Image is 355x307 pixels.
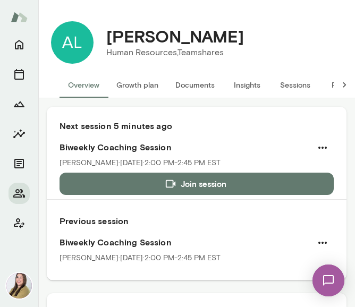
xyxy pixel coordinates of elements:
[9,153,30,174] button: Documents
[11,7,28,27] img: Mento
[9,64,30,85] button: Sessions
[60,72,108,98] button: Overview
[9,183,30,204] button: Members
[60,173,334,195] button: Join session
[9,212,30,234] button: Client app
[108,72,167,98] button: Growth plan
[9,93,30,115] button: Growth Plan
[51,21,94,64] img: Alecia Dembowski
[60,141,334,153] h6: Biweekly Coaching Session
[9,123,30,144] button: Insights
[9,34,30,55] button: Home
[60,158,221,168] p: [PERSON_NAME] · [DATE] · 2:00 PM-2:45 PM EST
[223,72,271,98] button: Insights
[167,72,223,98] button: Documents
[271,72,319,98] button: Sessions
[106,46,244,59] p: Human Resources, Teamshares
[60,120,334,132] h6: Next session 5 minutes ago
[60,215,334,227] h6: Previous session
[106,26,244,46] h4: [PERSON_NAME]
[6,273,32,299] img: Michelle Doan
[60,236,334,249] h6: Biweekly Coaching Session
[60,253,221,263] p: [PERSON_NAME] · [DATE] · 2:00 PM-2:45 PM EST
